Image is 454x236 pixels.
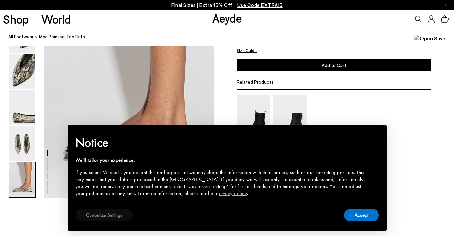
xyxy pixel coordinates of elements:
p: Final Sizes | Extra 15% Off [171,1,283,9]
a: Shop [3,13,29,25]
a: privacy policy [217,190,247,197]
span: Related Products [237,79,274,85]
img: svg%3E [424,181,428,184]
span: Add to Cart [322,62,346,68]
img: Harriet Pointed Ankle Boots [273,95,307,140]
img: Open Saver [414,35,447,41]
button: Customize Settings [76,209,133,221]
button: Close this notice [368,127,384,143]
span: Navigate to /collections/ss25-final-sizes [237,2,283,8]
a: All Footwear [8,33,34,40]
a: World [41,13,71,25]
div: We'll tailor your experience. [76,157,368,164]
img: Moa Pointed-Toe Flats - Image 4 [9,90,35,125]
span: 0 [448,17,451,21]
img: Moa Pointed-Toe Flats - Image 6 [9,162,35,197]
button: Add to Cart [237,59,431,71]
span: Moa Pointed-Toe Flats [39,33,85,40]
div: If you select "Accept", you accept this and agree that we may share this information with third p... [76,169,368,197]
img: Moa Pointed-Toe Flats - Image 3 [9,54,35,89]
a: Aeyde [212,11,242,25]
img: svg%3E [424,166,428,169]
button: Accept [344,209,379,221]
span: × [374,130,378,140]
button: Size Guide [237,46,257,55]
a: 0 [441,15,448,23]
h2: Notice [76,134,368,151]
nav: breadcrumb [8,28,454,46]
img: Kiki Suede Chelsea Boots [237,95,270,140]
img: svg%3E [424,80,428,84]
img: Moa Pointed-Toe Flats - Image 5 [9,126,35,161]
